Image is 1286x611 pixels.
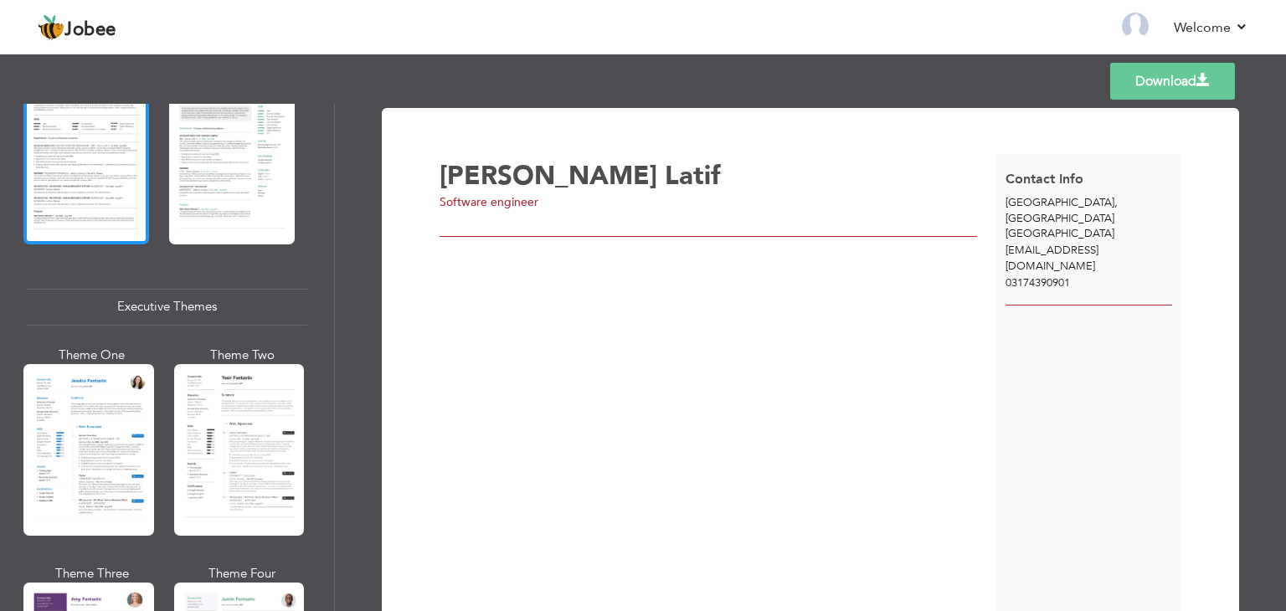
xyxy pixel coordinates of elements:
span: Jobee [64,21,116,39]
span: [EMAIL_ADDRESS][DOMAIN_NAME] [1006,243,1098,274]
span: 03174390901 [1006,275,1070,290]
span: [GEOGRAPHIC_DATA] [1006,195,1114,210]
div: Theme Two [177,347,308,364]
span: Software engineer [440,194,538,210]
a: Jobee [38,14,116,41]
div: [GEOGRAPHIC_DATA] [996,195,1182,242]
span: [GEOGRAPHIC_DATA] [1006,226,1114,241]
span: , [1114,195,1118,210]
div: Theme Four [177,565,308,583]
img: jobee.io [38,14,64,41]
div: Theme One [27,347,157,364]
div: Executive Themes [27,289,307,325]
img: Profile Img [1122,13,1149,39]
a: Download [1110,63,1235,100]
span: [PERSON_NAME] [440,158,657,193]
a: Welcome [1174,18,1248,38]
span: Contact Info [1006,170,1083,188]
span: Latif [665,158,720,193]
div: Theme Three [27,565,157,583]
